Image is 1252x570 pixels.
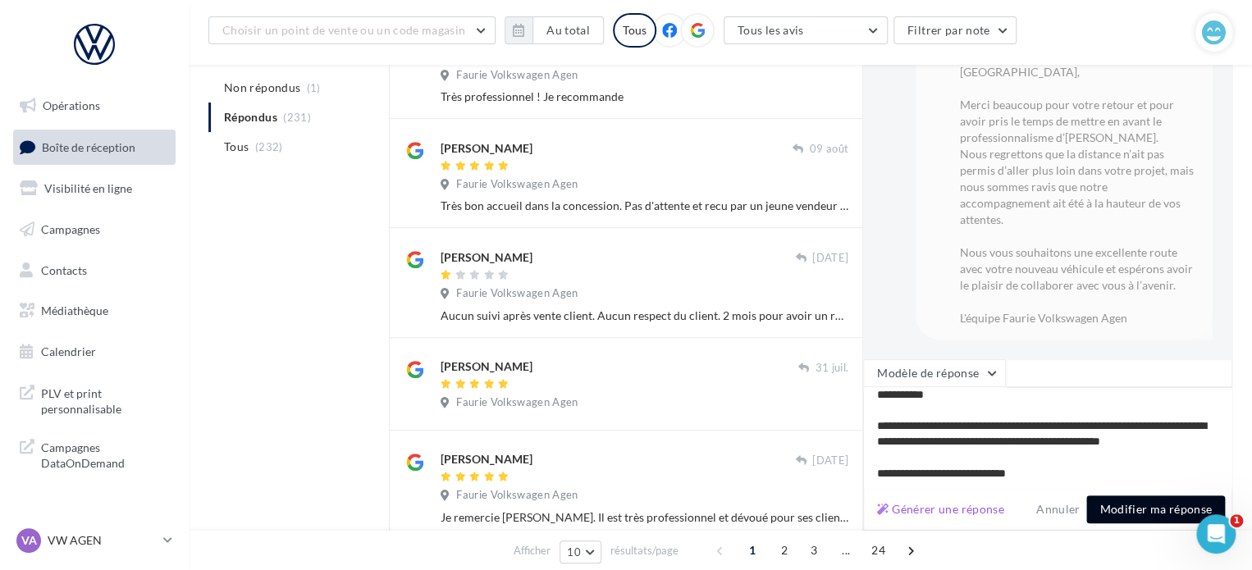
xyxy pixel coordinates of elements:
[865,537,892,563] span: 24
[456,177,578,192] span: Faurie Volkswagen Agen
[255,140,283,153] span: (232)
[456,286,578,301] span: Faurie Volkswagen Agen
[441,249,532,266] div: [PERSON_NAME]
[41,344,96,358] span: Calendrier
[810,142,848,157] span: 09 août
[307,81,321,94] span: (1)
[10,335,179,369] a: Calendrier
[812,454,848,468] span: [DATE]
[863,359,1006,387] button: Modèle de réponse
[441,89,848,105] div: Très professionnel ! Je recommande
[960,31,1199,326] div: Bonjour, [GEOGRAPHIC_DATA], Merci beaucoup pour votre retour et pour avoir pris le temps de mettr...
[724,16,888,44] button: Tous les avis
[10,294,179,328] a: Médiathèque
[10,430,179,478] a: Campagnes DataOnDemand
[771,537,797,563] span: 2
[801,537,827,563] span: 3
[893,16,1017,44] button: Filtrer par note
[13,525,176,556] a: VA VW AGEN
[833,537,859,563] span: ...
[1230,514,1243,527] span: 1
[441,308,848,324] div: Aucun suivi après vente client. Aucun respect du client. 2 mois pour avoir un rdv atelier. A ce j...
[560,540,601,563] button: 10
[532,16,604,44] button: Au total
[456,488,578,503] span: Faurie Volkswagen Agen
[41,303,108,317] span: Médiathèque
[441,140,532,157] div: [PERSON_NAME]
[456,68,578,83] span: Faurie Volkswagen Agen
[1196,514,1236,554] iframe: Intercom live chat
[42,139,135,153] span: Boîte de réception
[208,16,496,44] button: Choisir un point de vente ou un code magasin
[43,98,100,112] span: Opérations
[10,212,179,247] a: Campagnes
[812,251,848,266] span: [DATE]
[441,358,532,375] div: [PERSON_NAME]
[21,532,37,549] span: VA
[613,13,656,48] div: Tous
[10,253,179,288] a: Contacts
[441,198,848,214] div: Très bon accueil dans la concession. Pas d'attente et recu par un jeune vendeur qui a su me conva...
[41,222,100,236] span: Campagnes
[738,23,804,37] span: Tous les avis
[41,262,87,276] span: Contacts
[10,376,179,424] a: PLV et print personnalisable
[514,543,551,559] span: Afficher
[48,532,157,549] p: VW AGEN
[441,451,532,467] div: [PERSON_NAME]
[870,499,1011,519] button: Générer une réponse
[10,89,179,123] a: Opérations
[610,543,679,559] span: résultats/page
[1086,495,1225,523] button: Modifier ma réponse
[441,509,848,526] div: Je remercie [PERSON_NAME]. Il est très professionnel et dévoué pour ses clients. De nos jours c’e...
[41,436,169,472] span: Campagnes DataOnDemand
[224,80,300,96] span: Non répondus
[1030,499,1086,519] button: Annuler
[456,395,578,410] span: Faurie Volkswagen Agen
[10,130,179,165] a: Boîte de réception
[505,16,604,44] button: Au total
[10,171,179,206] a: Visibilité en ligne
[224,139,249,155] span: Tous
[815,361,848,376] span: 31 juil.
[44,181,132,195] span: Visibilité en ligne
[739,537,765,563] span: 1
[567,545,581,559] span: 10
[222,23,465,37] span: Choisir un point de vente ou un code magasin
[41,382,169,417] span: PLV et print personnalisable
